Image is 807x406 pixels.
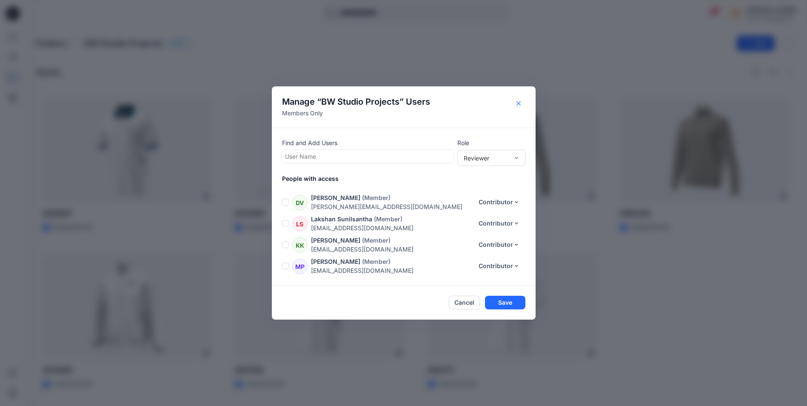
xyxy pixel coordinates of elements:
[311,266,473,275] p: [EMAIL_ADDRESS][DOMAIN_NAME]
[512,97,525,110] button: Close
[457,138,525,147] p: Role
[282,174,536,183] p: People with access
[321,97,399,107] span: BW Studio Projects
[362,193,391,202] p: (Member)
[282,138,454,147] p: Find and Add Users
[449,296,480,309] button: Cancel
[473,195,525,209] button: Contributor
[473,259,525,273] button: Contributor
[464,154,509,163] div: Reviewer
[292,195,308,210] div: DV
[374,214,402,223] p: (Member)
[311,257,360,266] p: [PERSON_NAME]
[292,237,308,253] div: KK
[311,223,473,232] p: [EMAIL_ADDRESS][DOMAIN_NAME]
[311,236,360,245] p: [PERSON_NAME]
[362,236,391,245] p: (Member)
[282,109,430,117] p: Members Only
[311,202,473,211] p: [PERSON_NAME][EMAIL_ADDRESS][DOMAIN_NAME]
[311,193,360,202] p: [PERSON_NAME]
[473,238,525,252] button: Contributor
[292,216,308,232] div: LS
[292,259,308,274] div: MP
[311,214,372,223] p: Lakshan Sunilsantha
[473,217,525,230] button: Contributor
[362,257,391,266] p: (Member)
[311,245,473,254] p: [EMAIL_ADDRESS][DOMAIN_NAME]
[282,97,430,107] h4: Manage “ ” Users
[485,296,525,309] button: Save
